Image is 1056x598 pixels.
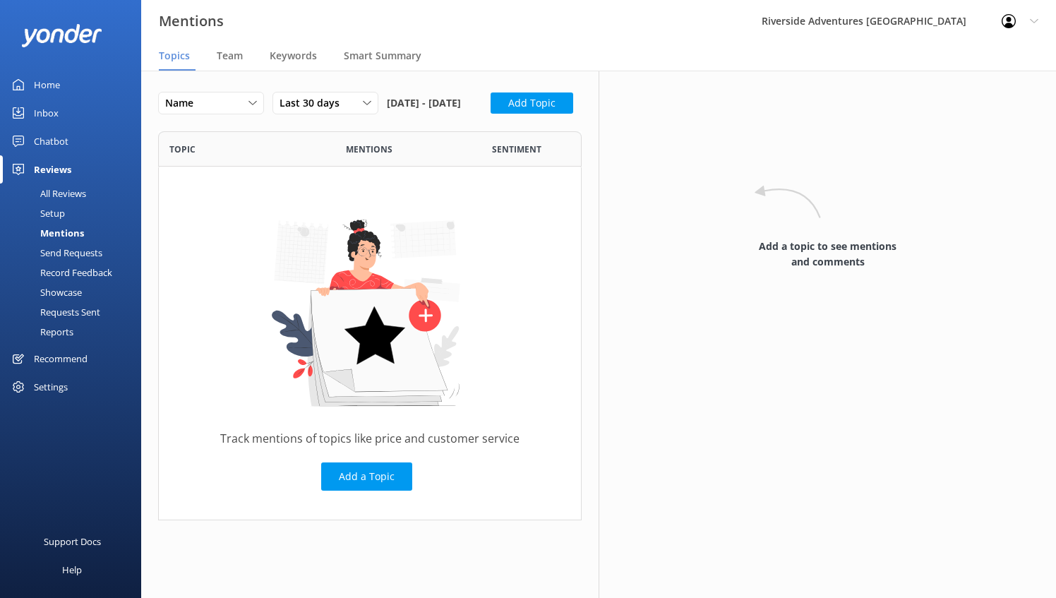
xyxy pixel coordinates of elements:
div: Requests Sent [8,302,100,322]
span: [DATE] - [DATE] [387,92,461,114]
img: yonder-white-logo.png [21,24,102,47]
span: Topics [159,49,190,63]
a: Setup [8,203,141,223]
a: Requests Sent [8,302,141,322]
div: Mentions [8,223,84,243]
p: Track mentions of topics like price and customer service [220,429,520,448]
a: Showcase [8,282,141,302]
span: Sentiment [492,143,541,156]
a: Record Feedback [8,263,141,282]
div: Setup [8,203,65,223]
a: All Reviews [8,184,141,203]
div: Settings [34,373,68,401]
span: Mentions [346,143,392,156]
div: Help [62,556,82,584]
div: grid [158,167,582,520]
div: Support Docs [44,527,101,556]
div: Inbox [34,99,59,127]
div: All Reviews [8,184,86,203]
button: Add Topic [491,92,573,114]
span: Topic [169,143,196,156]
span: Name [165,95,202,111]
span: Last 30 days [280,95,348,111]
span: Keywords [270,49,317,63]
a: Reports [8,322,141,342]
div: Send Requests [8,243,102,263]
h3: Mentions [159,10,224,32]
span: Smart Summary [344,49,421,63]
div: Recommend [34,345,88,373]
div: Reviews [34,155,71,184]
button: Add a Topic [321,462,412,491]
div: Showcase [8,282,82,302]
a: Send Requests [8,243,141,263]
div: Reports [8,322,73,342]
div: Chatbot [34,127,68,155]
a: Mentions [8,223,141,243]
span: Team [217,49,243,63]
div: Home [34,71,60,99]
div: Record Feedback [8,263,112,282]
